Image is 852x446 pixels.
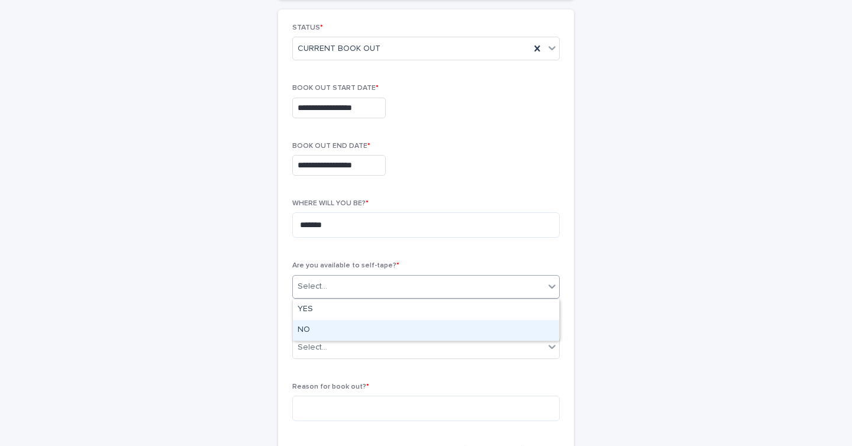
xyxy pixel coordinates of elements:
div: NO [293,320,559,341]
span: BOOK OUT END DATE [292,143,370,150]
div: Select... [298,341,327,354]
span: Reason for book out? [292,383,369,390]
span: WHERE WILL YOU BE? [292,200,369,207]
span: Are you available to self-tape? [292,262,399,269]
span: CURRENT BOOK OUT [298,43,380,55]
span: STATUS [292,24,323,31]
span: BOOK OUT START DATE [292,85,379,92]
div: Select... [298,280,327,293]
div: YES [293,299,559,320]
